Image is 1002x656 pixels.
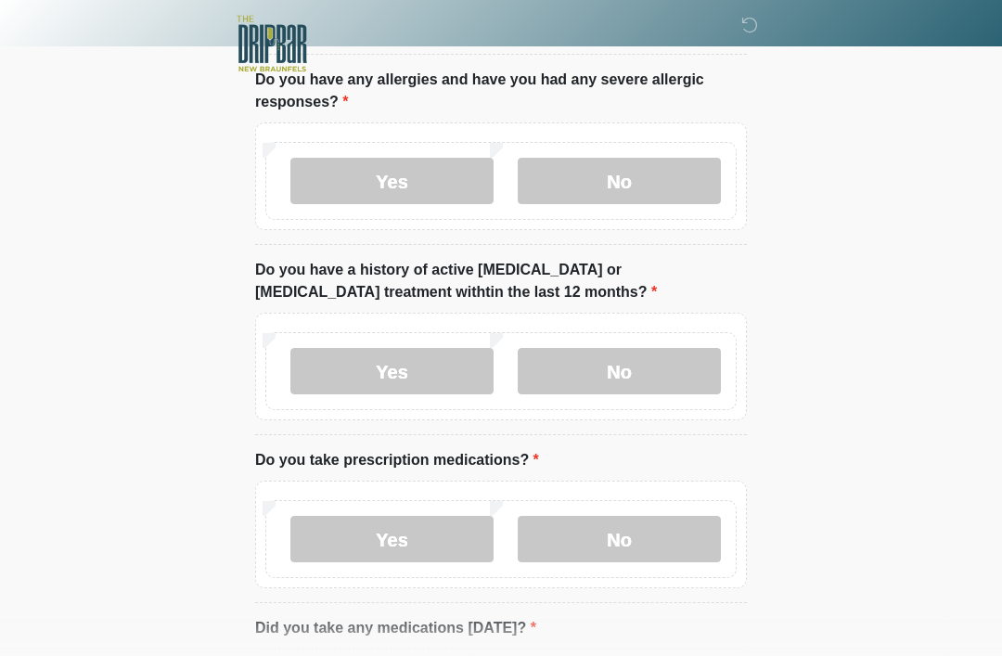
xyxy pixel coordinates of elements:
label: Do you take prescription medications? [255,449,539,471]
label: Do you have any allergies and have you had any severe allergic responses? [255,69,747,113]
label: No [518,158,721,204]
label: Yes [290,158,494,204]
label: Yes [290,348,494,394]
label: No [518,516,721,562]
label: Do you have a history of active [MEDICAL_DATA] or [MEDICAL_DATA] treatment withtin the last 12 mo... [255,259,747,303]
label: Did you take any medications [DATE]? [255,617,536,639]
label: No [518,348,721,394]
img: The DRIPBaR - New Braunfels Logo [237,14,307,74]
label: Yes [290,516,494,562]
